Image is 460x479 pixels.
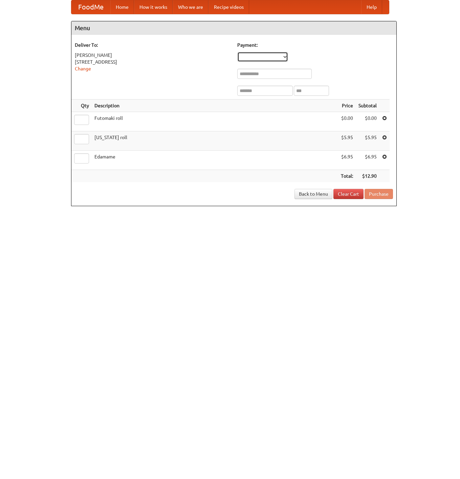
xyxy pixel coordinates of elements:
h5: Deliver To: [75,42,231,48]
td: $5.95 [356,131,379,151]
td: $6.95 [356,151,379,170]
h4: Menu [71,21,396,35]
th: Description [92,100,338,112]
a: Recipe videos [209,0,249,14]
a: FoodMe [71,0,110,14]
a: Home [110,0,134,14]
th: $12.90 [356,170,379,182]
a: Change [75,66,91,71]
th: Qty [71,100,92,112]
td: Futomaki roll [92,112,338,131]
div: [STREET_ADDRESS] [75,59,231,65]
a: Help [361,0,382,14]
button: Purchase [365,189,393,199]
th: Total: [338,170,356,182]
a: Back to Menu [294,189,332,199]
td: [US_STATE] roll [92,131,338,151]
div: [PERSON_NAME] [75,52,231,59]
a: Who we are [173,0,209,14]
a: Clear Cart [333,189,364,199]
h5: Payment: [237,42,393,48]
th: Price [338,100,356,112]
th: Subtotal [356,100,379,112]
td: $6.95 [338,151,356,170]
td: $5.95 [338,131,356,151]
td: Edamame [92,151,338,170]
td: $0.00 [356,112,379,131]
td: $0.00 [338,112,356,131]
a: How it works [134,0,173,14]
